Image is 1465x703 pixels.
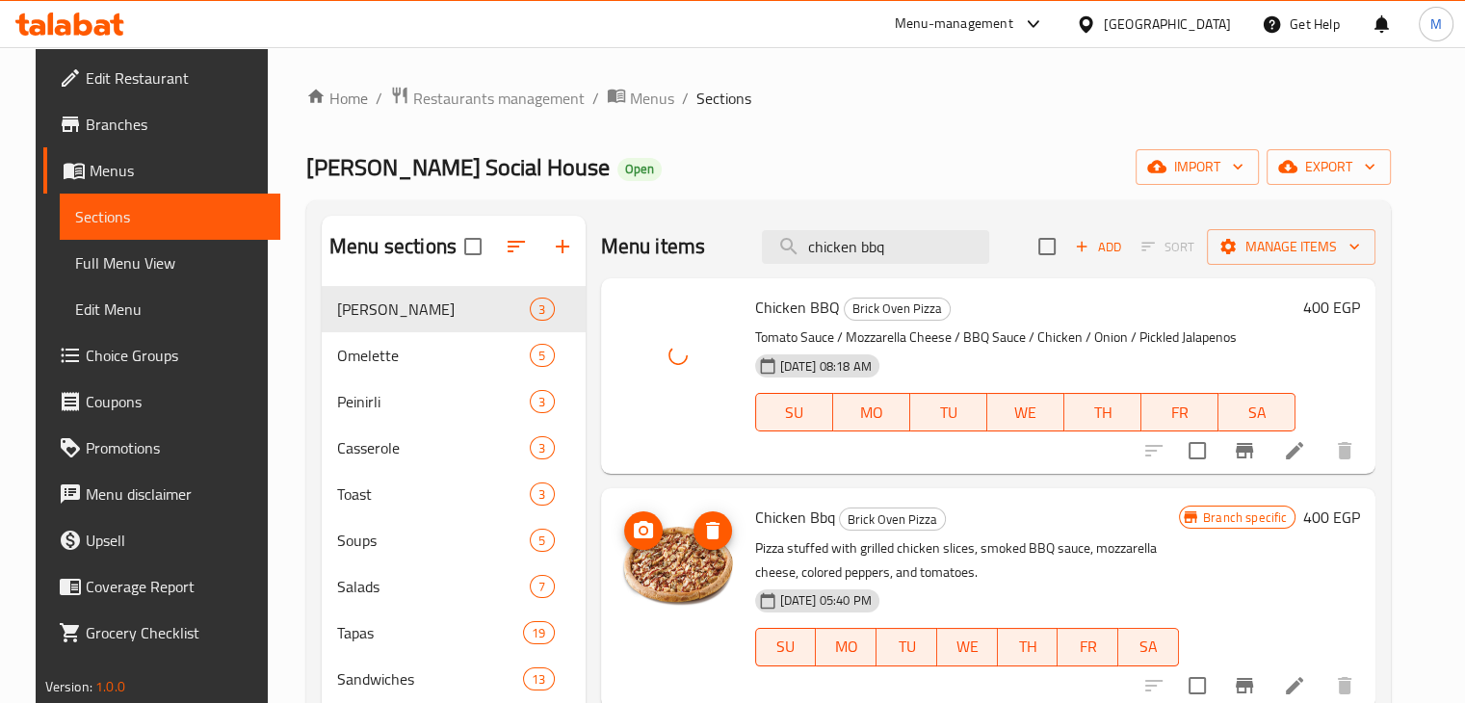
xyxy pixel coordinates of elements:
h2: Menu items [601,232,706,261]
span: Add [1072,236,1124,258]
button: MO [833,393,910,431]
div: Toast [337,482,530,506]
a: Menu disclaimer [43,471,280,517]
input: search [762,230,989,264]
span: Menus [630,87,674,110]
span: Tapas [337,621,523,644]
span: Edit Menu [75,298,265,321]
button: SA [1218,393,1295,431]
button: import [1136,149,1259,185]
span: TH [1072,399,1134,427]
a: Edit Menu [60,286,280,332]
div: Brick Oven Pizza [839,508,946,531]
span: SA [1126,633,1171,661]
span: M [1430,13,1442,35]
span: Full Menu View [75,251,265,274]
span: 1.0.0 [95,674,125,699]
div: Soups5 [322,517,586,563]
div: Salads7 [322,563,586,610]
span: SU [764,633,809,661]
div: Sandwiches [337,667,523,690]
span: TU [918,399,980,427]
a: Grocery Checklist [43,610,280,656]
span: Open [617,161,662,177]
span: 5 [531,347,553,365]
span: Edit Restaurant [86,66,265,90]
div: [GEOGRAPHIC_DATA] [1104,13,1231,35]
div: items [530,575,554,598]
span: Sections [696,87,751,110]
span: [DATE] 08:18 AM [772,357,879,376]
h6: 400 EGP [1303,294,1360,321]
a: Upsell [43,517,280,563]
a: Coupons [43,378,280,425]
span: 19 [524,624,553,642]
p: Tomato Sauce / Mozzarella Cheese / BBQ Sauce / Chicken / Onion / Pickled Jalapenos [755,325,1296,350]
li: / [682,87,689,110]
span: Manage items [1222,235,1360,259]
div: Omelette5 [322,332,586,378]
a: Edit menu item [1283,439,1306,462]
div: [PERSON_NAME]3 [322,286,586,332]
span: Brick Oven Pizza [845,298,950,320]
button: SU [755,628,817,666]
div: items [530,482,554,506]
li: / [592,87,599,110]
span: SA [1226,399,1288,427]
p: Pizza stuffed with grilled chicken slices, smoked BBQ sauce, mozzarella cheese, colored peppers, ... [755,536,1179,585]
span: WE [945,633,990,661]
button: Add [1067,232,1129,262]
a: Branches [43,101,280,147]
span: MO [841,399,903,427]
div: Tapas19 [322,610,586,656]
span: import [1151,155,1243,179]
span: Peinirli [337,390,530,413]
span: 3 [531,393,553,411]
span: TU [884,633,929,661]
button: upload picture [624,511,663,550]
span: Upsell [86,529,265,552]
span: 13 [524,670,553,689]
button: MO [816,628,876,666]
button: TH [998,628,1059,666]
span: Casserole [337,436,530,459]
a: Coverage Report [43,563,280,610]
div: items [530,390,554,413]
button: SA [1118,628,1179,666]
span: [PERSON_NAME] Social House [306,145,610,189]
div: Omelette [337,344,530,367]
span: Soups [337,529,530,552]
div: Salads [337,575,530,598]
a: Choice Groups [43,332,280,378]
div: items [523,667,554,690]
span: Branch specific [1195,508,1295,527]
button: TH [1064,393,1141,431]
button: delete [1321,428,1368,474]
span: export [1282,155,1375,179]
span: Chicken Bbq [755,503,835,532]
span: FR [1149,399,1211,427]
span: Choice Groups [86,344,265,367]
span: [DATE] 05:40 PM [772,591,879,610]
span: 3 [531,439,553,457]
span: Sections [75,205,265,228]
a: Restaurants management [390,86,585,111]
h2: Menu sections [329,232,457,261]
span: MO [824,633,869,661]
a: Promotions [43,425,280,471]
button: Add section [539,223,586,270]
div: Sandwiches13 [322,656,586,702]
button: WE [987,393,1064,431]
span: 3 [531,300,553,319]
span: Brick Oven Pizza [840,508,945,531]
div: items [523,621,554,644]
div: Toast3 [322,471,586,517]
span: Grocery Checklist [86,621,265,644]
span: Select section first [1129,232,1207,262]
span: TH [1006,633,1051,661]
div: Casserole3 [322,425,586,471]
span: 3 [531,485,553,504]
